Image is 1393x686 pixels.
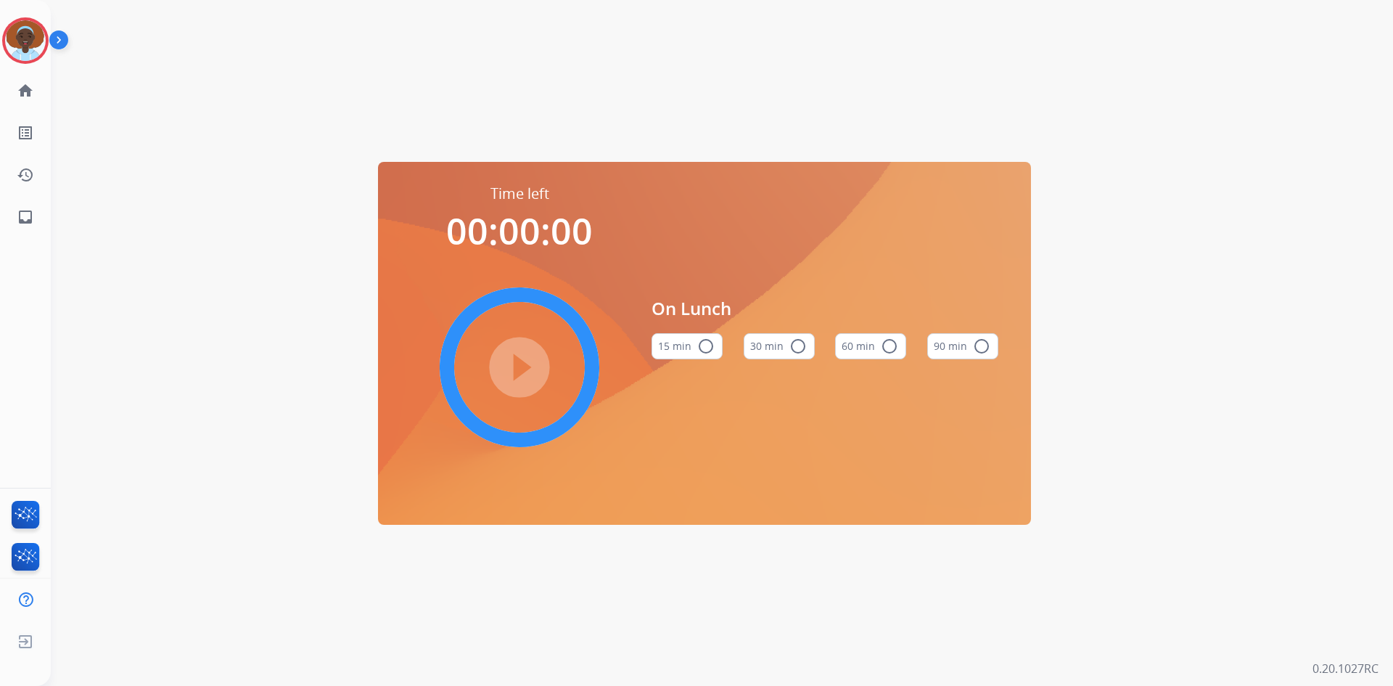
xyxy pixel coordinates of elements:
span: On Lunch [652,295,998,322]
p: 0.20.1027RC [1312,660,1378,677]
mat-icon: radio_button_unchecked [697,338,715,355]
mat-icon: home [17,82,34,99]
button: 90 min [927,333,998,359]
mat-icon: inbox [17,208,34,226]
mat-icon: radio_button_unchecked [789,338,807,355]
span: 00:00:00 [446,206,593,256]
mat-icon: radio_button_unchecked [881,338,898,355]
span: Time left [490,184,549,204]
mat-icon: list_alt [17,124,34,142]
button: 30 min [744,333,815,359]
img: avatar [5,20,46,61]
mat-icon: history [17,166,34,184]
button: 15 min [652,333,723,359]
mat-icon: radio_button_unchecked [973,338,990,355]
button: 60 min [835,333,906,359]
